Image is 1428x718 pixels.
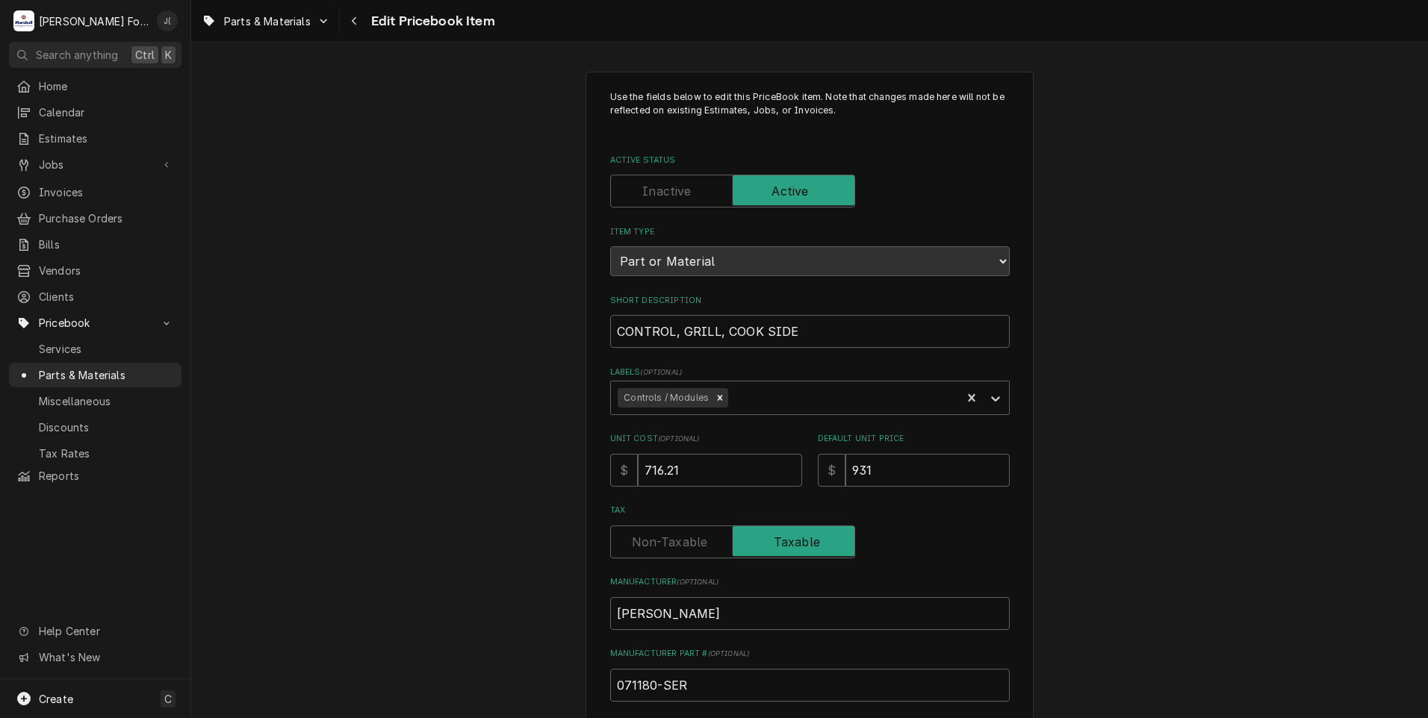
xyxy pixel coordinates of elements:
div: Marshall Food Equipment Service's Avatar [13,10,34,31]
a: Go to Jobs [9,152,181,177]
div: Labels [610,366,1010,415]
span: K [165,47,172,63]
span: Edit Pricebook Item [367,11,495,31]
div: $ [818,454,845,487]
a: Calendar [9,100,181,125]
span: Tax Rates [39,446,174,461]
label: Labels [610,366,1010,378]
span: Search anything [36,47,118,63]
a: Invoices [9,180,181,205]
span: Bills [39,237,174,252]
span: Help Center [39,623,173,639]
span: Purchase Orders [39,210,174,226]
a: Estimates [9,126,181,151]
a: Miscellaneous [9,389,181,413]
button: Search anythingCtrlK [9,42,181,68]
span: Discounts [39,419,174,435]
span: Calendar [39,104,174,120]
span: Vendors [39,263,174,278]
a: Go to Parts & Materials [196,9,336,34]
span: ( optional ) [640,368,682,376]
div: Active Status [610,154,1010,207]
p: Use the fields below to edit this PriceBook item. Note that changes made here will not be reflect... [610,90,1010,131]
label: Active Status [610,154,1010,166]
label: Short Description [610,295,1010,307]
div: Remove Controls / Modules [712,388,728,408]
label: Default Unit Price [818,433,1010,445]
div: M [13,10,34,31]
a: Vendors [9,258,181,283]
span: ( optional ) [708,649,750,658]
div: Jeff Debigare (109)'s Avatar [157,10,178,31]
span: C [164,691,172,707]
a: Home [9,74,181,99]
span: Home [39,78,174,94]
div: Short Description [610,295,1010,348]
a: Clients [9,284,181,309]
span: Create [39,693,73,705]
a: Go to Help Center [9,619,181,643]
div: Manufacturer Part # [610,648,1010,701]
span: Clients [39,289,174,305]
a: Tax Rates [9,441,181,466]
a: Bills [9,232,181,257]
button: Navigate back [343,9,367,33]
span: Ctrl [135,47,155,63]
a: Discounts [9,415,181,440]
a: Reports [9,463,181,488]
div: Default Unit Price [818,433,1010,486]
span: Reports [39,468,174,484]
span: Miscellaneous [39,393,174,409]
span: Jobs [39,157,152,172]
a: Purchase Orders [9,206,181,231]
label: Manufacturer [610,576,1010,588]
span: Invoices [39,184,174,200]
span: Parts & Materials [224,13,311,29]
label: Tax [610,505,1010,516]
div: Item Type [610,226,1010,276]
div: Controls / Modules [618,388,712,408]
span: Services [39,341,174,357]
a: Go to What's New [9,645,181,669]
span: Estimates [39,131,174,146]
div: Tax [610,505,1010,558]
div: $ [610,454,638,487]
div: Manufacturer [610,576,1010,629]
span: Pricebook [39,315,152,331]
span: ( optional ) [677,578,718,586]
a: Go to Pricebook [9,310,181,335]
div: Unit Cost [610,433,802,486]
input: Name used to describe this Part or Material [610,315,1010,348]
label: Item Type [610,226,1010,238]
div: [PERSON_NAME] Food Equipment Service [39,13,149,29]
span: What's New [39,649,173,665]
span: ( optional ) [658,434,700,443]
span: Parts & Materials [39,367,174,383]
div: J( [157,10,178,31]
a: Parts & Materials [9,363,181,387]
label: Manufacturer Part # [610,648,1010,660]
a: Services [9,337,181,361]
label: Unit Cost [610,433,802,445]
